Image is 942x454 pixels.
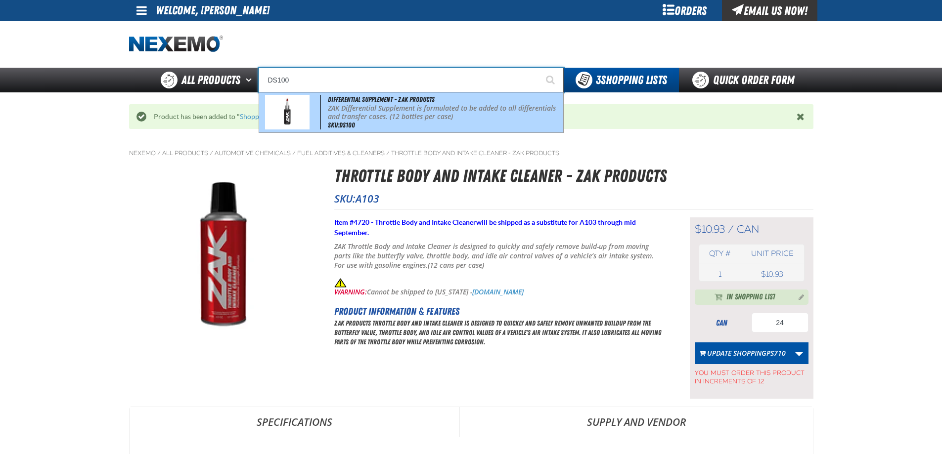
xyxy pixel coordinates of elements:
a: Home [129,36,223,53]
a: Nexemo [129,149,156,157]
img: Nexemo logo [129,36,223,53]
img: Throttle Body and Intake Cleaner - ZAK Products [130,163,316,350]
input: Search [259,68,564,92]
strong: 4720 - Throttle Body and Intake Cleaner [354,218,476,226]
img: P65 Warning [334,278,347,288]
a: Specifications [130,407,459,437]
span: You must order this product in increments of 12 [695,364,808,386]
p: ZAK Differential Supplement is formulated to be added to all differentials and transfer cases. (1... [328,104,561,121]
button: Open All Products pages [242,68,259,92]
div: Product has been added to " " [146,112,797,122]
span: / [292,149,296,157]
a: [DOMAIN_NAME] [472,287,524,296]
span: SKU:DS100 [328,121,355,129]
a: All Products [162,149,208,157]
span: / [210,149,213,157]
div: can [695,318,749,329]
span: In Shopping List [726,291,775,303]
a: Quick Order Form [679,68,813,92]
span: / [157,149,161,157]
span: $10.93 [695,223,725,236]
span: WARNING: [334,287,367,296]
button: You have 3 Shopping Lists. Open to view details [564,68,679,92]
a: Supply and Vendor [460,407,813,437]
span: / [728,223,734,236]
img: 6206a5f512b2e632277132-DS100.jpg [265,95,310,129]
span: can [737,223,760,236]
span: 1 [718,270,721,279]
button: Start Searching [539,68,564,92]
h1: Throttle Body and Intake Cleaner - ZAK Products [334,163,813,189]
p: ZAK Products Throttle Body and Intake Cleaner is designed to quickly and safely remove unwanted b... [334,319,665,347]
nav: Breadcrumbs [129,149,813,157]
span: Shopping Lists [596,73,667,87]
button: Close the Notification [794,109,808,124]
button: Update ShoppingPS710 [695,342,790,364]
span: Item # will be shipped as a substitute for A103 through mid September. [334,218,636,237]
strong: 3 [596,73,601,87]
button: Manage current product in the Shopping List [791,290,807,302]
th: Unit price [741,245,804,263]
span: / [386,149,390,157]
span: A103 [356,192,379,206]
a: Fuel Additives & Cleaners [297,149,385,157]
input: Product Quantity [752,313,808,332]
h2: Product Information & Features [334,304,665,319]
span: All Products [181,71,240,89]
a: Automotive Chemicals [215,149,291,157]
p: Cannot be shipped to [US_STATE] - [334,278,665,297]
th: Qty # [699,245,741,263]
a: ShoppingPS710 [240,113,288,121]
p: ZAK Throttle Body and Intake Cleaner is designed to quickly and safely remove build-up from movin... [334,242,665,270]
a: Throttle Body and Intake Cleaner - ZAK Products [391,149,559,157]
td: $10.93 [741,267,804,281]
span: Differential Supplement - ZAK Products [328,95,435,103]
p: SKU: [334,192,813,206]
a: More Actions [790,342,808,364]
